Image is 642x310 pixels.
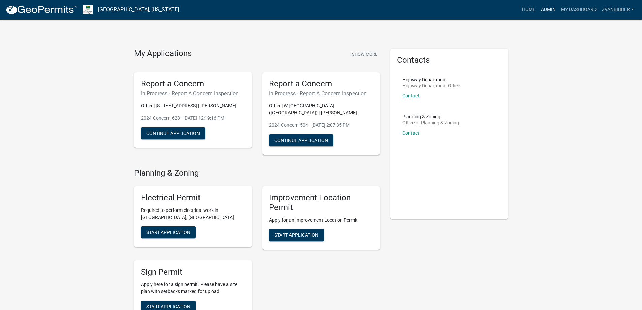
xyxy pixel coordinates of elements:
[141,207,245,221] p: Required to perform electrical work in [GEOGRAPHIC_DATA], [GEOGRAPHIC_DATA]
[397,55,501,65] h5: Contacts
[269,102,373,116] p: Other | W [GEOGRAPHIC_DATA] ([GEOGRAPHIC_DATA]) | [PERSON_NAME]
[141,267,245,277] h5: Sign Permit
[599,3,637,16] a: zvanbibber
[558,3,599,16] a: My Dashboard
[141,127,205,139] button: Continue Application
[98,4,179,16] a: [GEOGRAPHIC_DATA], [US_STATE]
[141,115,245,122] p: 2024-Concern-628 - [DATE] 12:19:16 PM
[402,83,460,88] p: Highway Department Office
[269,90,373,97] h6: In Progress - Report A Concern Inspection
[269,79,373,89] h5: Report a Concern
[538,3,558,16] a: Admin
[402,120,459,125] p: Office of Planning & Zoning
[134,168,380,178] h4: Planning & Zoning
[146,304,190,309] span: Start Application
[141,79,245,89] h5: Report a Concern
[146,230,190,235] span: Start Application
[349,49,380,60] button: Show More
[402,77,460,82] p: Highway Department
[141,193,245,203] h5: Electrical Permit
[141,90,245,97] h6: In Progress - Report A Concern Inspection
[269,229,324,241] button: Start Application
[134,49,192,59] h4: My Applications
[519,3,538,16] a: Home
[141,102,245,109] p: Other | [STREET_ADDRESS] | [PERSON_NAME]
[402,114,459,119] p: Planning & Zoning
[269,193,373,213] h5: Improvement Location Permit
[402,93,419,98] a: Contact
[269,134,333,146] button: Continue Application
[83,5,93,14] img: Morgan County, Indiana
[274,232,318,237] span: Start Application
[269,122,373,129] p: 2024-Concern-504 - [DATE] 2:07:35 PM
[269,217,373,224] p: Apply for an Improvement Location Permit
[141,226,196,238] button: Start Application
[141,281,245,295] p: Apply here for a sign permit. Please have a site plan with setbacks marked for upload
[402,130,419,136] a: Contact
